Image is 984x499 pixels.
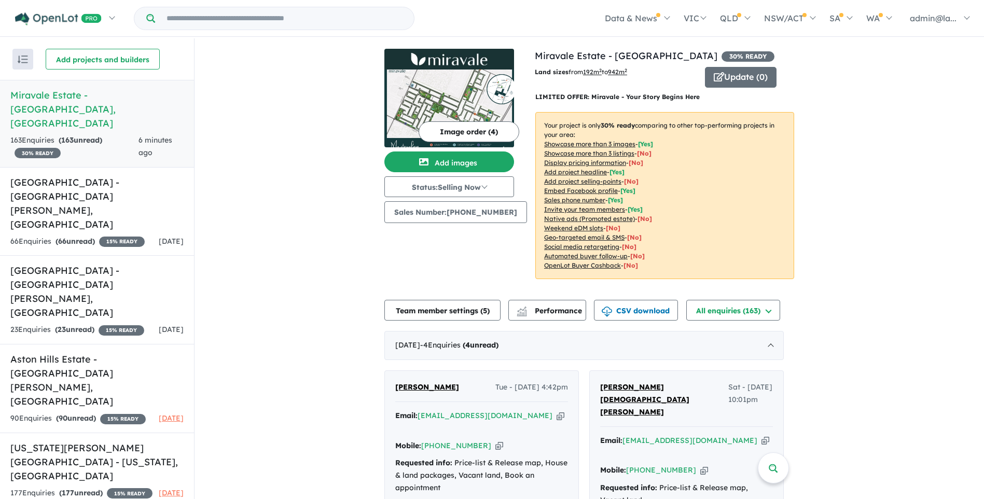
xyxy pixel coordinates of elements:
[722,51,774,62] span: 30 % READY
[55,325,94,334] strong: ( unread)
[638,140,653,148] span: [ Yes ]
[495,440,503,451] button: Copy
[56,413,96,423] strong: ( unread)
[622,243,636,251] span: [No]
[600,465,626,475] strong: Mobile:
[602,307,612,317] img: download icon
[535,50,717,62] a: Miravale Estate - [GEOGRAPHIC_DATA]
[384,331,784,360] div: [DATE]
[620,187,635,195] span: [ Yes ]
[557,410,564,421] button: Copy
[624,177,639,185] span: [ No ]
[384,49,514,147] a: Miravale Estate - Angle Vale LogoMiravale Estate - Angle Vale
[56,237,95,246] strong: ( unread)
[600,483,657,492] strong: Requested info:
[10,88,184,130] h5: Miravale Estate - [GEOGRAPHIC_DATA] , [GEOGRAPHIC_DATA]
[544,177,621,185] u: Add project selling-points
[544,159,626,167] u: Display pricing information
[517,310,527,316] img: bar-chart.svg
[58,325,66,334] span: 23
[628,205,643,213] span: [ Yes ]
[395,382,459,392] span: [PERSON_NAME]
[599,67,602,73] sup: 2
[159,237,184,246] span: [DATE]
[606,224,620,232] span: [No]
[107,488,153,498] span: 15 % READY
[535,92,794,102] p: LIMITED OFFER: Miravale - Your Story Begins Here
[609,168,625,176] span: [ Yes ]
[637,149,652,157] span: [ No ]
[418,411,552,420] a: [EMAIL_ADDRESS][DOMAIN_NAME]
[518,306,582,315] span: Performance
[10,264,184,320] h5: [GEOGRAPHIC_DATA] - [GEOGRAPHIC_DATA][PERSON_NAME] , [GEOGRAPHIC_DATA]
[535,68,569,76] b: Land sizes
[544,140,635,148] u: Showcase more than 3 images
[99,325,144,336] span: 15 % READY
[159,413,184,423] span: [DATE]
[623,261,638,269] span: [No]
[421,441,491,450] a: [PHONE_NUMBER]
[384,70,514,147] img: Miravale Estate - Angle Vale
[420,340,498,350] span: - 4 Enquir ies
[99,237,145,247] span: 15 % READY
[600,382,689,417] span: [PERSON_NAME][DEMOGRAPHIC_DATA] [PERSON_NAME]
[625,67,627,73] sup: 2
[10,235,145,248] div: 66 Enquir ies
[637,215,652,223] span: [No]
[59,135,102,145] strong: ( unread)
[10,441,184,483] h5: [US_STATE][PERSON_NAME][GEOGRAPHIC_DATA] - [US_STATE] , [GEOGRAPHIC_DATA]
[728,381,773,418] span: Sat - [DATE] 10:01pm
[626,465,696,475] a: [PHONE_NUMBER]
[594,300,678,321] button: CSV download
[608,68,627,76] u: 942 m
[608,196,623,204] span: [ Yes ]
[705,67,777,88] button: Update (0)
[100,414,146,424] span: 15 % READY
[535,67,697,77] p: from
[395,441,421,450] strong: Mobile:
[384,176,514,197] button: Status:Selling Now
[10,412,146,425] div: 90 Enquir ies
[15,12,102,25] img: Openlot PRO Logo White
[601,121,635,129] b: 30 % ready
[10,352,184,408] h5: Aston Hills Estate - [GEOGRAPHIC_DATA][PERSON_NAME] , [GEOGRAPHIC_DATA]
[389,53,510,65] img: Miravale Estate - Angle Vale Logo
[535,112,794,279] p: Your project is only comparing to other top-performing projects in your area: - - - - - - - - - -...
[10,324,144,336] div: 23 Enquir ies
[544,233,625,241] u: Geo-targeted email & SMS
[495,381,568,394] span: Tue - [DATE] 4:42pm
[700,465,708,476] button: Copy
[483,306,487,315] span: 5
[18,56,28,63] img: sort.svg
[395,457,568,494] div: Price-list & Release map, House & land packages, Vacant land, Book an appointment
[761,435,769,446] button: Copy
[544,252,628,260] u: Automated buyer follow-up
[62,488,74,497] span: 177
[910,13,957,23] span: admin@la...
[544,224,603,232] u: Weekend eDM slots
[384,201,527,223] button: Sales Number:[PHONE_NUMBER]
[544,187,618,195] u: Embed Facebook profile
[395,458,452,467] strong: Requested info:
[59,488,103,497] strong: ( unread)
[622,436,757,445] a: [EMAIL_ADDRESS][DOMAIN_NAME]
[686,300,780,321] button: All enquiries (163)
[629,159,643,167] span: [ No ]
[46,49,160,70] button: Add projects and builders
[583,68,602,76] u: 192 m
[159,488,184,497] span: [DATE]
[544,196,605,204] u: Sales phone number
[10,175,184,231] h5: [GEOGRAPHIC_DATA] - [GEOGRAPHIC_DATA][PERSON_NAME] , [GEOGRAPHIC_DATA]
[419,121,519,142] button: Image order (4)
[627,233,642,241] span: [No]
[58,237,66,246] span: 66
[544,215,635,223] u: Native ads (Promoted estate)
[159,325,184,334] span: [DATE]
[15,148,61,158] span: 30 % READY
[544,149,634,157] u: Showcase more than 3 listings
[600,381,728,418] a: [PERSON_NAME][DEMOGRAPHIC_DATA] [PERSON_NAME]
[600,436,622,445] strong: Email:
[138,135,172,157] span: 6 minutes ago
[630,252,645,260] span: [No]
[10,134,138,159] div: 163 Enquir ies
